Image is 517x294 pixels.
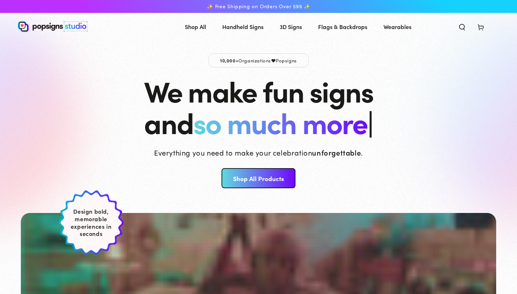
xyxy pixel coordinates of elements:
a: Handheld Signs [217,17,269,36]
span: ✨ Free Shipping on Orders Over $99 ✨ [207,3,310,10]
strong: unforgettable [312,147,361,157]
span: Handheld Signs [222,22,264,32]
span: Flags & Backdrops [318,22,367,32]
p: Organizations Popsigns [208,53,309,67]
span: 3D Signs [280,22,302,32]
summary: Search our site [453,19,471,34]
span: 10,000+ [220,57,238,63]
span: Wearables [383,22,411,32]
a: Wearables [378,17,417,36]
a: Shop All [180,17,211,36]
a: 3D Signs [274,17,307,36]
p: Everything you need to make your celebration . [154,147,363,157]
a: Flags & Backdrops [313,17,373,36]
h1: We make fun signs and [144,75,373,138]
span: so much more [193,102,367,142]
img: Popsigns Studio [18,21,88,32]
a: Shop All Products [222,168,295,188]
span: Shop All [185,22,206,32]
span: | [367,101,373,142]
